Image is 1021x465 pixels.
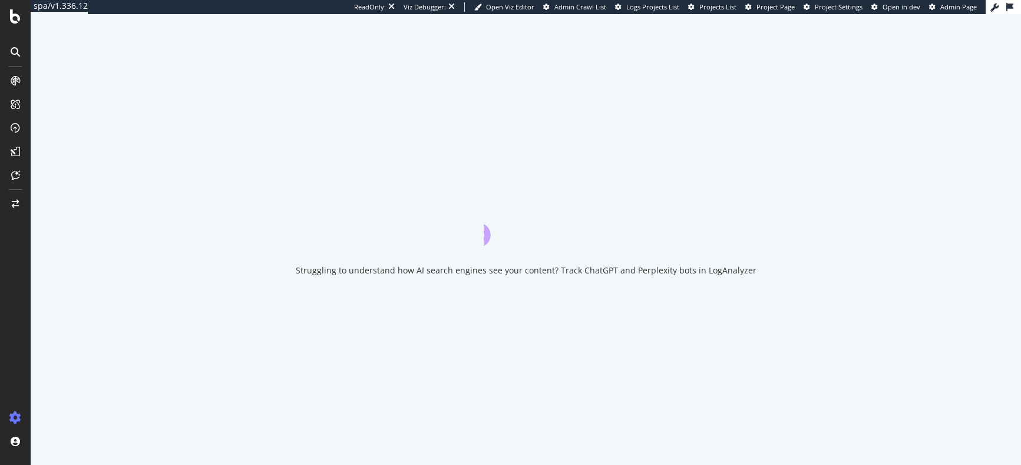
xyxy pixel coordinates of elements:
span: Logs Projects List [626,2,679,11]
div: ReadOnly: [354,2,386,12]
a: Projects List [688,2,736,12]
span: Open in dev [883,2,920,11]
span: Projects List [699,2,736,11]
a: Admin Crawl List [543,2,606,12]
a: Project Settings [804,2,863,12]
span: Project Settings [815,2,863,11]
span: Admin Page [940,2,977,11]
a: Open in dev [871,2,920,12]
a: Admin Page [929,2,977,12]
a: Logs Projects List [615,2,679,12]
a: Project Page [745,2,795,12]
div: Viz Debugger: [404,2,446,12]
span: Project Page [756,2,795,11]
span: Admin Crawl List [554,2,606,11]
div: animation [484,203,569,246]
span: Open Viz Editor [486,2,534,11]
div: Struggling to understand how AI search engines see your content? Track ChatGPT and Perplexity bot... [296,265,756,276]
a: Open Viz Editor [474,2,534,12]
